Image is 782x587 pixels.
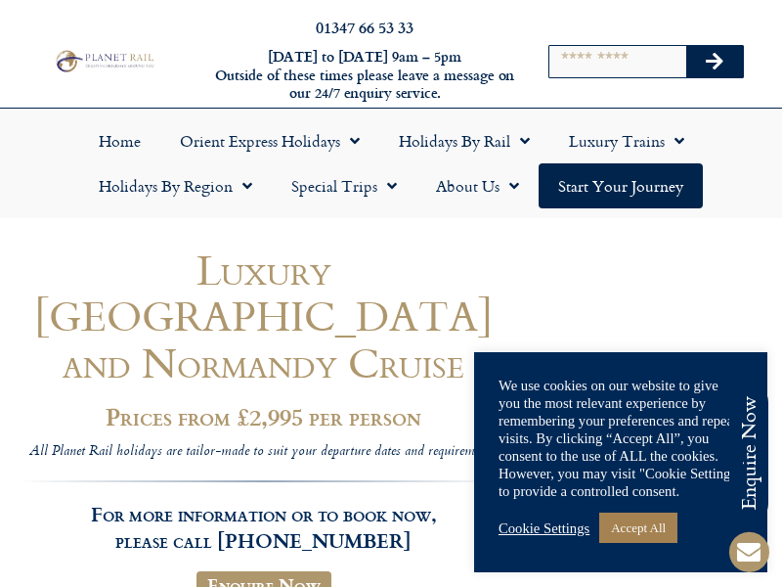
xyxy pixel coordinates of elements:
h6: [DATE] to [DATE] 9am – 5pm Outside of these times please leave a message on our 24/7 enquiry serv... [213,48,516,103]
img: Planet Rail Train Holidays Logo [52,48,156,73]
a: Luxury Trains [549,118,704,163]
a: Home [79,118,160,163]
h1: Luxury [GEOGRAPHIC_DATA] and Normandy Cruise [18,247,510,385]
nav: Menu [10,118,772,208]
a: Holidays by Region [79,163,272,208]
a: Start your Journey [539,163,703,208]
h2: Prices from £2,995 per person [18,403,510,429]
a: Cookie Settings [499,519,589,537]
i: All Planet Rail holidays are tailor-made to suit your departure dates and requirements. [29,440,498,464]
button: Search [686,46,743,77]
a: About Us [416,163,539,208]
a: Accept All [599,513,677,543]
div: We use cookies on our website to give you the most relevant experience by remembering your prefer... [499,377,743,500]
a: 01347 66 53 33 [316,16,413,38]
a: Orient Express Holidays [160,118,379,163]
h3: For more information or to book now, please call [PHONE_NUMBER] [18,480,510,553]
a: Special Trips [272,163,416,208]
a: Holidays by Rail [379,118,549,163]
